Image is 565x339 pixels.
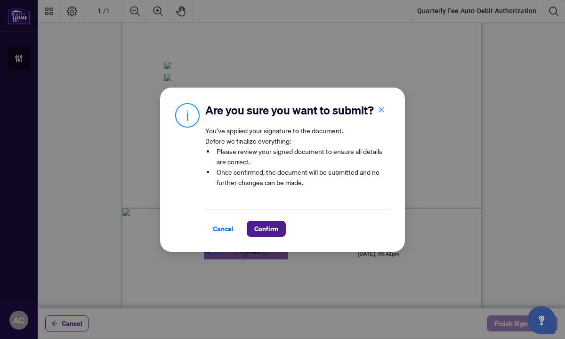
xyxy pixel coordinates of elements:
span: Cancel [213,221,234,236]
button: Confirm [247,221,286,237]
li: Please review your signed document to ensure all details are correct. [215,146,390,167]
span: Confirm [254,221,278,236]
span: close [378,106,385,113]
button: Open asap [527,306,556,334]
article: You’ve applied your signature to the document. Before we finalize everything: [205,125,390,194]
button: Cancel [205,221,241,237]
li: Once confirmed, the document will be submitted and no further changes can be made. [215,167,390,187]
h2: Are you sure you want to submit? [205,103,390,118]
img: Info Icon [175,103,200,128]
